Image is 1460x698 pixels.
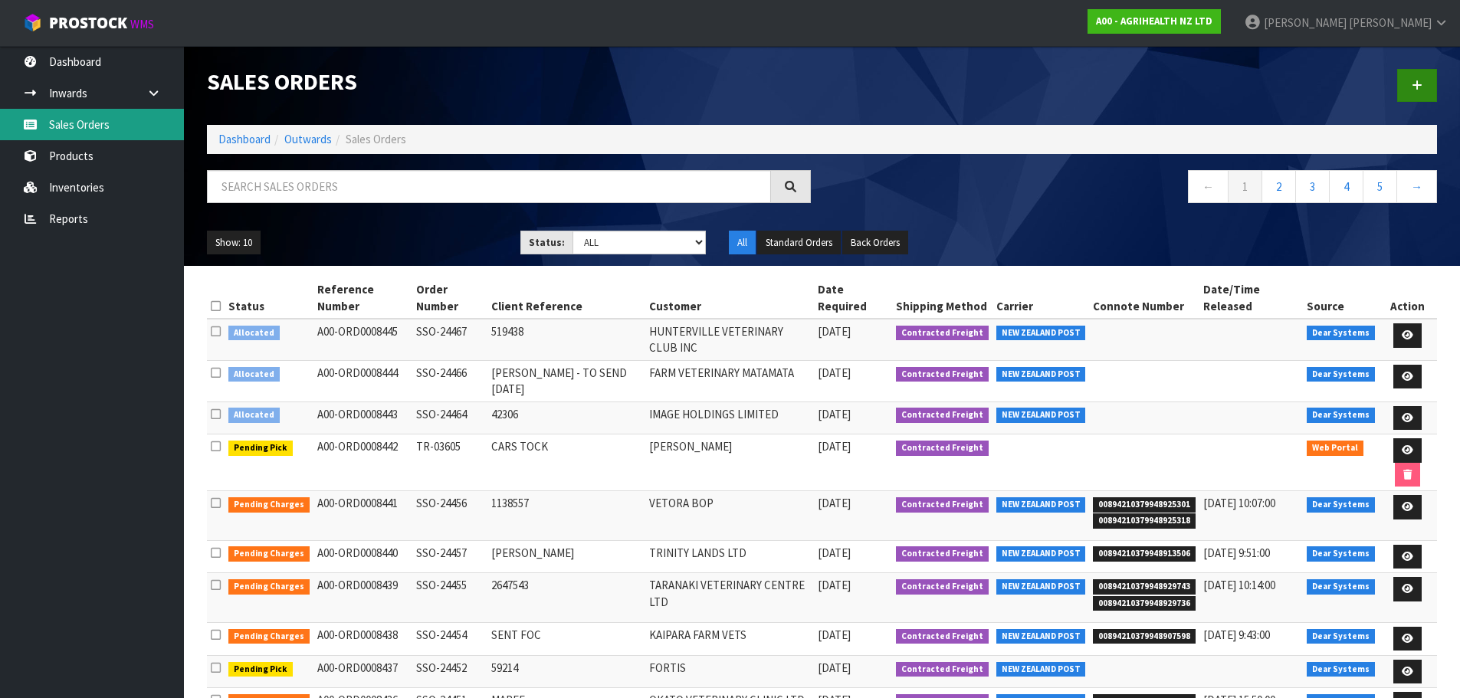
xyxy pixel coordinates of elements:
[207,231,261,255] button: Show: 10
[818,324,851,339] span: [DATE]
[487,540,645,573] td: [PERSON_NAME]
[1349,15,1432,30] span: [PERSON_NAME]
[1199,277,1303,319] th: Date/Time Released
[818,365,851,380] span: [DATE]
[1089,277,1199,319] th: Connote Number
[896,326,989,341] span: Contracted Freight
[1396,170,1437,203] a: →
[228,546,310,562] span: Pending Charges
[996,326,1086,341] span: NEW ZEALAND POST
[1203,628,1270,642] span: [DATE] 9:43:00
[814,277,892,319] th: Date Required
[228,629,310,644] span: Pending Charges
[1264,15,1347,30] span: [PERSON_NAME]
[412,360,488,401] td: SSO-24466
[1262,170,1296,203] a: 2
[818,660,851,675] span: [DATE]
[1307,326,1375,341] span: Dear Systems
[1307,546,1375,562] span: Dear Systems
[487,573,645,622] td: 2647543
[412,622,488,655] td: SSO-24454
[818,628,851,642] span: [DATE]
[996,629,1086,644] span: NEW ZEALAND POST
[729,231,756,255] button: All
[1307,629,1375,644] span: Dear Systems
[996,546,1086,562] span: NEW ZEALAND POST
[896,546,989,562] span: Contracted Freight
[487,491,645,540] td: 1138557
[487,360,645,401] td: [PERSON_NAME] - TO SEND [DATE]
[1307,579,1375,595] span: Dear Systems
[228,367,280,382] span: Allocated
[992,277,1090,319] th: Carrier
[313,622,412,655] td: A00-ORD0008438
[896,629,989,644] span: Contracted Freight
[313,573,412,622] td: A00-ORD0008439
[996,662,1086,677] span: NEW ZEALAND POST
[1093,513,1196,529] span: 00894210379948925318
[346,132,406,146] span: Sales Orders
[818,439,851,454] span: [DATE]
[225,277,313,319] th: Status
[645,434,814,491] td: [PERSON_NAME]
[1363,170,1397,203] a: 5
[896,497,989,513] span: Contracted Freight
[284,132,332,146] a: Outwards
[228,579,310,595] span: Pending Charges
[896,408,989,423] span: Contracted Freight
[412,540,488,573] td: SSO-24457
[996,497,1086,513] span: NEW ZEALAND POST
[1307,497,1375,513] span: Dear Systems
[412,434,488,491] td: TR-03605
[645,573,814,622] td: TARANAKI VETERINARY CENTRE LTD
[1096,15,1212,28] strong: A00 - AGRIHEALTH NZ LTD
[996,367,1086,382] span: NEW ZEALAND POST
[645,401,814,434] td: IMAGE HOLDINGS LIMITED
[818,407,851,421] span: [DATE]
[996,408,1086,423] span: NEW ZEALAND POST
[487,655,645,688] td: 59214
[228,441,293,456] span: Pending Pick
[1228,170,1262,203] a: 1
[228,497,310,513] span: Pending Charges
[645,622,814,655] td: KAIPARA FARM VETS
[1379,277,1437,319] th: Action
[412,401,488,434] td: SSO-24464
[896,441,989,456] span: Contracted Freight
[1093,596,1196,611] span: 00894210379948929736
[645,360,814,401] td: FARM VETERINARY MATAMATA
[1188,170,1229,203] a: ←
[1295,170,1330,203] a: 3
[896,367,989,382] span: Contracted Freight
[1329,170,1363,203] a: 4
[228,326,280,341] span: Allocated
[645,491,814,540] td: VETORA BOP
[1203,496,1275,510] span: [DATE] 10:07:00
[1093,546,1196,562] span: 00894210379948913506
[218,132,271,146] a: Dashboard
[313,540,412,573] td: A00-ORD0008440
[313,401,412,434] td: A00-ORD0008443
[834,170,1438,208] nav: Page navigation
[313,434,412,491] td: A00-ORD0008442
[1093,579,1196,595] span: 00894210379948929743
[1307,662,1375,677] span: Dear Systems
[313,360,412,401] td: A00-ORD0008444
[487,401,645,434] td: 42306
[228,662,293,677] span: Pending Pick
[818,578,851,592] span: [DATE]
[645,540,814,573] td: TRINITY LANDS LTD
[487,319,645,360] td: 519438
[896,579,989,595] span: Contracted Freight
[487,434,645,491] td: CARS TOCK
[412,277,488,319] th: Order Number
[996,579,1086,595] span: NEW ZEALAND POST
[1093,497,1196,513] span: 00894210379948925301
[207,170,771,203] input: Search sales orders
[818,496,851,510] span: [DATE]
[818,546,851,560] span: [DATE]
[892,277,992,319] th: Shipping Method
[645,277,814,319] th: Customer
[645,319,814,360] td: HUNTERVILLE VETERINARY CLUB INC
[130,17,154,31] small: WMS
